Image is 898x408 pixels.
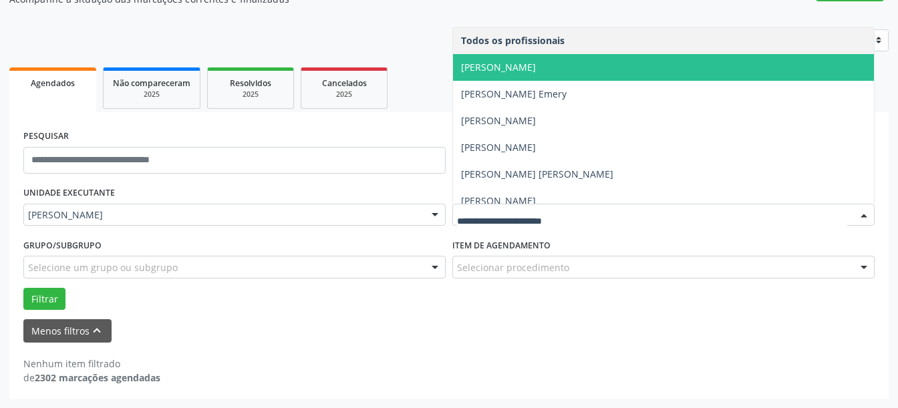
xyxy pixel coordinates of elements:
span: Agendados [31,77,75,89]
label: UNIDADE EXECUTANTE [23,183,115,204]
label: PESQUISAR [23,126,69,147]
span: Resolvidos [230,77,271,89]
span: Selecionar procedimento [457,260,569,274]
button: Menos filtroskeyboard_arrow_up [23,319,112,343]
span: Selecione um grupo ou subgrupo [28,260,178,274]
strong: 2302 marcações agendadas [35,371,160,384]
button: Filtrar [23,288,65,311]
span: [PERSON_NAME] [28,208,418,222]
span: [PERSON_NAME] [461,141,536,154]
span: Cancelados [322,77,367,89]
span: [PERSON_NAME] [PERSON_NAME] [461,168,613,180]
label: Item de agendamento [452,235,551,256]
div: Nenhum item filtrado [23,357,160,371]
span: [PERSON_NAME] [461,114,536,127]
div: 2025 [113,89,190,99]
div: 2025 [217,89,284,99]
div: de [23,371,160,385]
i: keyboard_arrow_up [90,323,104,338]
label: Grupo/Subgrupo [23,235,102,256]
span: Não compareceram [113,77,190,89]
span: Todos os profissionais [461,34,565,47]
span: [PERSON_NAME] [461,194,536,207]
div: 2025 [311,89,378,99]
span: [PERSON_NAME] Emery [461,87,567,100]
span: [PERSON_NAME] [461,61,536,73]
